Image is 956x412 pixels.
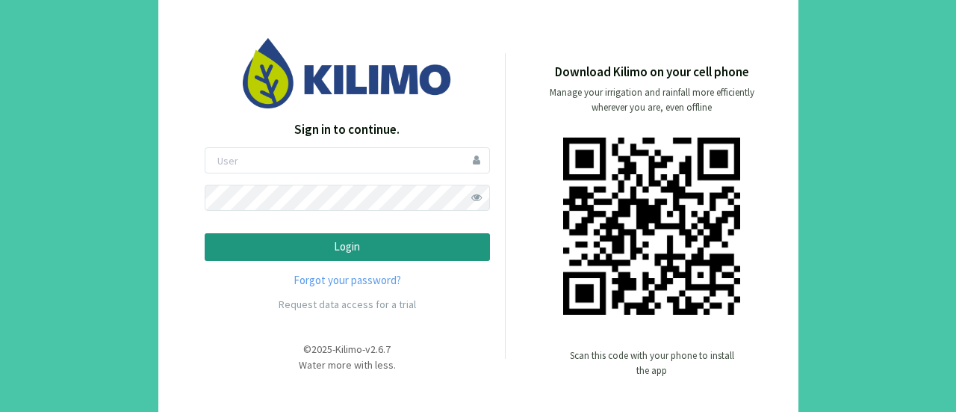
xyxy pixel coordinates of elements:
[563,138,740,315] img: qr code
[362,342,365,356] span: -
[303,342,311,356] span: ©
[205,120,490,140] p: Sign in to continue.
[555,63,749,82] p: Download Kilimo on your cell phone
[243,38,452,108] img: Image
[311,342,332,356] span: 2025
[365,342,391,356] span: v2.6.7
[537,85,767,115] p: Manage your irrigation and rainfall more efficiently wherever you are, even offline
[332,342,335,356] span: -
[299,358,396,372] span: Water more with less.
[335,342,362,356] span: Kilimo
[217,239,477,256] p: Login
[279,298,416,311] a: Request data access for a trial
[205,147,490,173] input: User
[205,272,490,289] a: Forgot your password?
[570,348,734,378] p: Scan this code with your phone to install the app
[205,233,490,261] button: Login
